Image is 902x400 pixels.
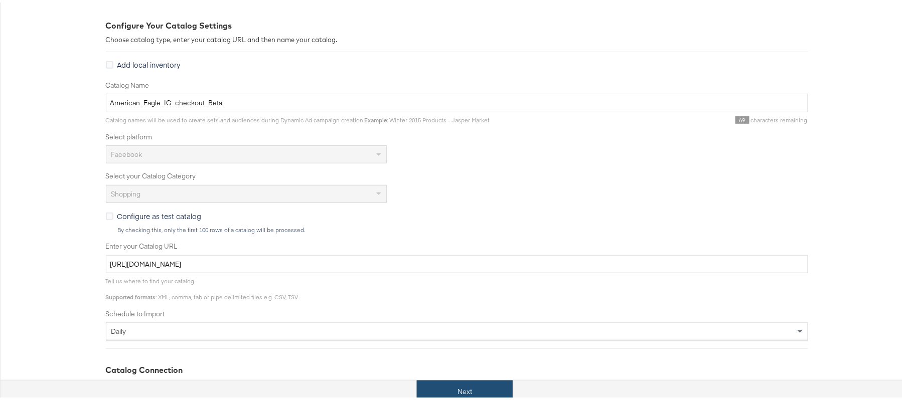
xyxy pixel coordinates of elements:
span: 69 [735,114,749,121]
div: Configure Your Catalog Settings [106,18,808,29]
div: Choose catalog type, enter your catalog URL and then name your catalog. [106,33,808,42]
span: Facebook [111,147,142,156]
span: Tell us where to find your catalog. : XML, comma, tab or pipe delimited files e.g. CSV, TSV. [106,275,299,298]
span: Configure as test catalog [117,209,202,219]
span: Add local inventory [117,57,181,67]
span: Shopping [111,187,141,196]
div: Catalog Connection [106,362,808,373]
label: Enter your Catalog URL [106,239,808,249]
label: Schedule to Import [106,307,808,316]
label: Select your Catalog Category [106,169,808,178]
span: Catalog names will be used to create sets and audiences during Dynamic Ad campaign creation. : Wi... [106,114,490,121]
input: Enter Catalog URL, e.g. http://www.example.com/products.xml [106,253,808,271]
label: Select platform [106,130,808,139]
label: Catalog Name [106,78,808,88]
input: Name your catalog e.g. My Dynamic Product Catalog [106,91,808,110]
span: daily [111,324,126,333]
div: characters remaining [490,114,808,122]
strong: Supported formats [106,291,156,298]
strong: Example [365,114,387,121]
div: By checking this, only the first 100 rows of a catalog will be processed. [117,224,808,231]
